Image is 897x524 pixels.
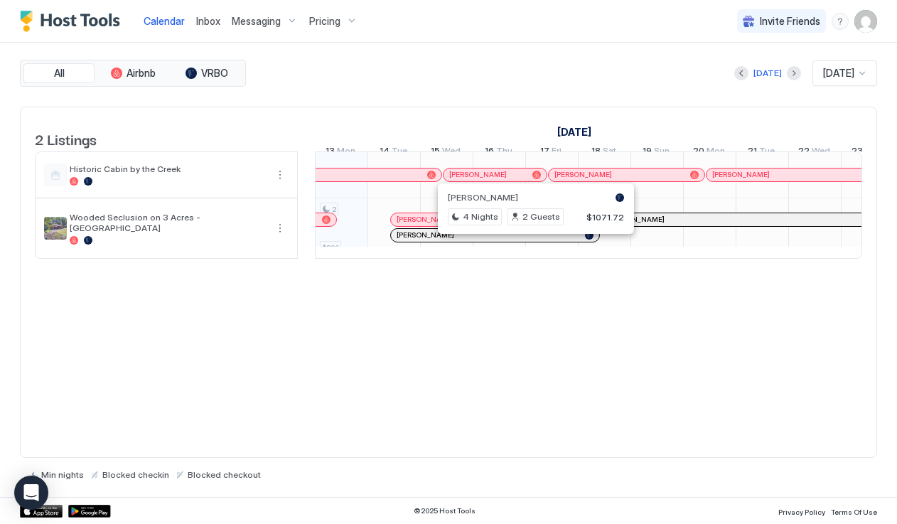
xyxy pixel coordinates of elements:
span: Tue [392,145,407,160]
div: tab-group [20,60,246,87]
span: 19 [643,145,652,160]
span: Sun [654,145,670,160]
span: Thu [496,145,512,160]
a: October 22, 2025 [795,142,834,163]
span: 15 [431,145,440,160]
span: [PERSON_NAME] [449,170,507,179]
a: October 14, 2025 [376,142,411,163]
a: Privacy Policy [778,503,825,518]
a: October 17, 2025 [537,142,565,163]
a: App Store [20,505,63,518]
span: Blocked checkout [188,469,261,480]
span: 13 [326,145,335,160]
span: Fri [552,145,562,160]
span: 18 [591,145,601,160]
span: [PERSON_NAME] [554,170,612,179]
div: menu [272,166,289,183]
span: All [54,67,65,80]
button: Previous month [734,66,748,80]
div: menu [832,13,849,30]
button: VRBO [171,63,242,83]
span: Min nights [41,469,84,480]
span: 4 Nights [463,210,498,223]
span: Mon [707,145,725,160]
div: listing image [44,217,67,240]
span: 2 Guests [522,210,560,223]
span: 17 [540,145,549,160]
button: All [23,63,95,83]
span: $200 [322,243,339,252]
span: Wed [442,145,461,160]
a: Calendar [144,14,185,28]
span: Historic Cabin by the Creek [70,164,266,174]
span: 20 [693,145,704,160]
button: More options [272,166,289,183]
div: User profile [854,10,877,33]
a: October 18, 2025 [588,142,620,163]
span: Wooded Seclusion on 3 Acres - [GEOGRAPHIC_DATA] [70,212,266,233]
div: [DATE] [753,67,782,80]
span: Wed [812,145,830,160]
span: Blocked checkin [102,469,169,480]
span: VRBO [201,67,228,80]
span: [DATE] [823,67,854,80]
span: Tue [759,145,775,160]
a: October 1, 2025 [554,122,595,142]
span: Inbox [196,15,220,27]
span: Mon [337,145,355,160]
span: [PERSON_NAME] [397,230,454,240]
a: Terms Of Use [831,503,877,518]
span: 23 [852,145,863,160]
a: Host Tools Logo [20,11,127,32]
span: Messaging [232,15,281,28]
span: Privacy Policy [778,508,825,516]
span: Terms Of Use [831,508,877,516]
a: October 13, 2025 [322,142,359,163]
a: October 23, 2025 [848,142,885,163]
span: © 2025 Host Tools [414,506,476,515]
a: Inbox [196,14,220,28]
div: Open Intercom Messenger [14,476,48,510]
a: October 21, 2025 [744,142,778,163]
button: Airbnb [97,63,168,83]
span: 21 [748,145,757,160]
span: 14 [380,145,390,160]
a: Google Play Store [68,505,111,518]
span: Invite Friends [760,15,820,28]
a: October 15, 2025 [427,142,464,163]
button: [DATE] [751,65,784,82]
span: $1071.72 [586,212,624,223]
a: October 20, 2025 [689,142,729,163]
span: 2 [332,205,336,214]
span: [PERSON_NAME] [397,215,454,224]
a: October 16, 2025 [481,142,516,163]
span: [PERSON_NAME] [607,215,665,224]
span: Sat [603,145,616,160]
span: Pricing [309,15,340,28]
span: [PERSON_NAME] [448,192,518,203]
span: 16 [485,145,494,160]
span: 2 Listings [35,128,97,149]
span: Airbnb [127,67,156,80]
div: menu [272,220,289,237]
span: Calendar [144,15,185,27]
span: [PERSON_NAME] [712,170,770,179]
button: Next month [787,66,801,80]
button: More options [272,220,289,237]
span: 22 [798,145,810,160]
a: October 19, 2025 [639,142,673,163]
